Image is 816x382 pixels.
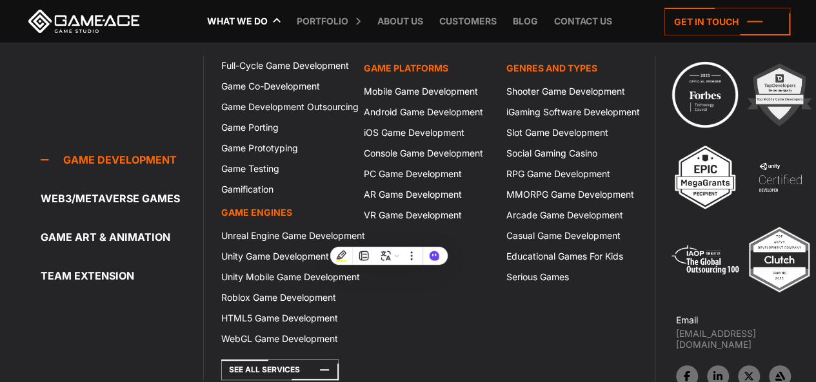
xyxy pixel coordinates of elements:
a: Get in touch [664,8,790,35]
img: Top ar vr development company gaming 2025 game ace [744,224,815,295]
a: See All Services [221,359,339,380]
a: PC Game Development [356,164,499,184]
a: Game Engines [214,200,356,225]
a: Game Prototyping [214,138,356,158]
a: iGaming Software Development [499,102,641,122]
a: Arcade Game Development [499,205,641,225]
a: Game platforms [356,55,499,81]
a: Game Porting [214,117,356,138]
a: Game Development Outsourcing [214,97,356,117]
a: Game development [41,147,203,173]
a: Web3/Metaverse Games [41,186,203,211]
a: Genres and Types [499,55,641,81]
a: Unity Game Development [214,246,356,267]
img: Technology council badge program ace 2025 game ace [670,59,741,130]
a: iOS Game Development [356,122,499,143]
a: WebGL Game Development [214,329,356,349]
a: Game Art & Animation [41,224,203,250]
img: 4 [744,142,815,213]
a: HTML5 Game Development [214,308,356,329]
a: Game Co-Development [214,76,356,97]
img: 2 [744,59,815,130]
a: Roblox Game Development [214,287,356,308]
a: Educational Games For Kids [499,246,641,267]
img: 5 [670,224,741,295]
a: Unreal Engine Game Development [214,225,356,246]
a: AR Game Development [356,184,499,205]
a: Game Testing [214,158,356,179]
a: Unity Mobile Game Development [214,267,356,287]
a: Gamification [214,179,356,200]
a: Casual Game Development [499,225,641,246]
a: Social Gaming Casino [499,143,641,164]
a: Slot Game Development [499,122,641,143]
a: RPG Game Development [499,164,641,184]
a: Serious Games [499,267,641,287]
a: [EMAIL_ADDRESS][DOMAIN_NAME] [676,328,816,350]
a: Team Extension [41,263,203,289]
a: Mobile Game Development [356,81,499,102]
a: Console Game Development [356,143,499,164]
a: MMORPG Game Development [499,184,641,205]
a: Full-Cycle Game Development [214,55,356,76]
img: 3 [670,142,741,213]
strong: Email [676,314,698,325]
a: Shooter Game Development [499,81,641,102]
a: VR Game Development [356,205,499,225]
a: Android Game Development [356,102,499,122]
